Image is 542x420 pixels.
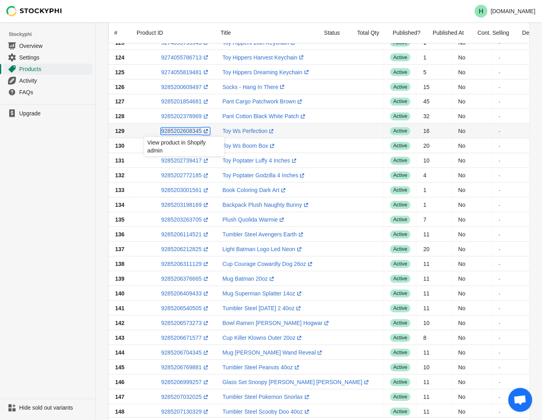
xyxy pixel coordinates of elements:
[417,198,452,212] td: 1
[161,158,209,164] a: 9285202739417(opens a new window)
[417,65,452,79] td: 5
[115,232,124,238] span: 136
[115,69,124,75] span: 125
[214,22,318,43] div: Title
[223,202,310,208] a: Backpack Plush Naughty Bunny(opens a new window)
[499,55,500,60] small: -
[390,157,410,165] span: active
[161,305,209,312] a: 9285206540505(opens a new window)
[223,335,304,341] a: Cup Killer Klowns Outer 20oz(opens a new window)
[115,84,124,90] span: 126
[223,246,303,253] a: Light Batman Logo Led Neon(opens a new window)
[390,142,410,150] span: active
[223,394,311,400] a: Tumbler Steel Pokemon Snorlax(opens a new window)
[387,22,426,43] div: Published?
[417,94,452,109] td: 45
[417,360,452,375] td: 10
[499,409,500,414] small: -
[161,365,209,371] a: 9285206769881(opens a new window)
[6,6,62,16] img: Stockyphi
[115,365,124,371] span: 145
[475,5,488,18] span: Avatar with initials H
[417,183,452,198] td: 1
[3,63,92,75] a: Products
[161,202,209,208] a: 9285203198169(opens a new window)
[223,276,276,282] a: Mug Batman 20oz(opens a new window)
[452,183,492,198] td: No
[390,83,410,91] span: active
[161,187,209,194] a: 9285203001561(opens a new window)
[499,158,500,163] small: -
[452,257,492,271] td: No
[417,331,452,345] td: 8
[417,50,452,65] td: 1
[417,139,452,153] td: 20
[390,260,410,268] span: active
[499,129,500,134] small: -
[130,22,214,43] div: Product ID
[417,345,452,360] td: 11
[19,77,91,85] span: Activity
[161,128,209,135] a: 9285202608345(opens a new window)
[223,409,311,415] a: Tumbler Steel Scooby Doo 40oz(opens a new window)
[161,291,209,297] a: 9285206409433(opens a new window)
[499,114,500,119] small: -
[417,153,452,168] td: 10
[499,247,500,252] small: -
[390,98,410,106] span: active
[452,227,492,242] td: No
[390,290,410,298] span: active
[390,127,410,135] span: active
[499,306,500,311] small: -
[499,262,500,267] small: -
[351,22,387,43] div: Total Qty
[161,217,209,223] a: 9285203263705(opens a new window)
[318,22,351,43] div: Status
[161,69,209,75] a: 9274055819481(opens a new window)
[417,316,452,331] td: 10
[114,29,118,37] div: #
[390,68,410,76] span: active
[115,305,124,312] span: 141
[390,364,410,372] span: active
[452,124,492,139] td: No
[499,99,500,104] small: -
[115,40,124,46] span: 123
[417,242,452,257] td: 20
[223,217,286,223] a: Plush Quolida Warmie(opens a new window)
[115,113,124,120] span: 128
[223,350,324,356] a: Mug [PERSON_NAME] Wand Reveal(opens a new window)
[19,88,91,96] span: FAQs
[223,305,303,312] a: Tumbler Steel [DATE] 2 40oz(opens a new window)
[223,54,306,61] a: Toy Hippers Harvest Keychain(opens a new window)
[390,201,410,209] span: active
[223,261,314,267] a: Cup Courage Cowardly Dog 26oz(opens a new window)
[115,128,124,135] span: 129
[161,172,209,179] a: 9285202772185(opens a new window)
[452,390,492,404] td: No
[3,40,92,52] a: Overview
[499,143,500,149] small: -
[223,291,303,297] a: Mug Superman Splatter 14oz(opens a new window)
[472,3,539,19] button: Avatar with initials H[DOMAIN_NAME]
[452,345,492,360] td: No
[452,94,492,109] td: No
[115,261,124,267] span: 138
[390,113,410,121] span: active
[452,139,492,153] td: No
[390,231,410,239] span: active
[223,365,301,371] a: Tumbler Steel Peanuts 40oz(opens a new window)
[499,188,500,193] small: -
[115,143,124,149] span: 130
[499,173,500,178] small: -
[390,393,410,401] span: active
[390,378,410,386] span: active
[390,216,410,224] span: active
[417,168,452,183] td: 4
[223,40,297,46] a: Toy Hippers 20th Keychain(opens a new window)
[390,172,410,180] span: active
[223,187,287,194] a: Book Coloring Dark Art(opens a new window)
[452,198,492,212] td: No
[161,99,209,105] a: 9285201854681(opens a new window)
[3,52,92,63] a: Settings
